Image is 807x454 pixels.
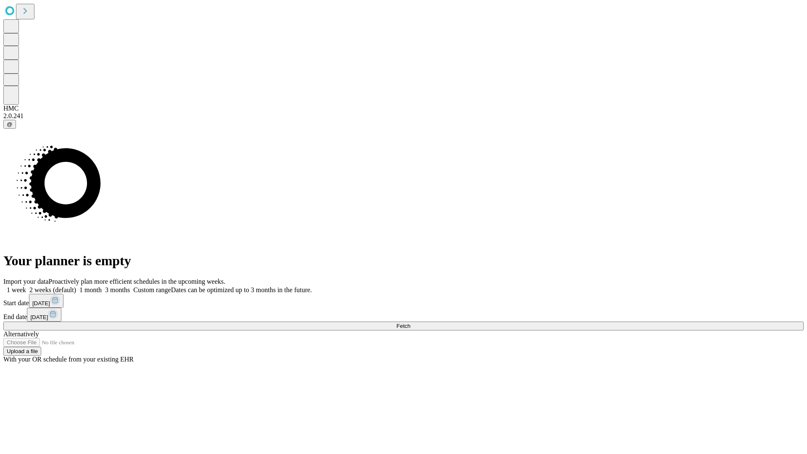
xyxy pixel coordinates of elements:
[3,120,16,129] button: @
[3,308,804,322] div: End date
[32,300,50,306] span: [DATE]
[49,278,225,285] span: Proactively plan more efficient schedules in the upcoming weeks.
[396,323,410,329] span: Fetch
[3,105,804,112] div: HMC
[7,121,13,127] span: @
[29,294,63,308] button: [DATE]
[3,253,804,269] h1: Your planner is empty
[3,322,804,330] button: Fetch
[133,286,171,293] span: Custom range
[79,286,102,293] span: 1 month
[3,330,39,338] span: Alternatively
[3,112,804,120] div: 2.0.241
[7,286,26,293] span: 1 week
[30,314,48,320] span: [DATE]
[3,356,134,363] span: With your OR schedule from your existing EHR
[29,286,76,293] span: 2 weeks (default)
[105,286,130,293] span: 3 months
[3,278,49,285] span: Import your data
[3,347,41,356] button: Upload a file
[171,286,312,293] span: Dates can be optimized up to 3 months in the future.
[27,308,61,322] button: [DATE]
[3,294,804,308] div: Start date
